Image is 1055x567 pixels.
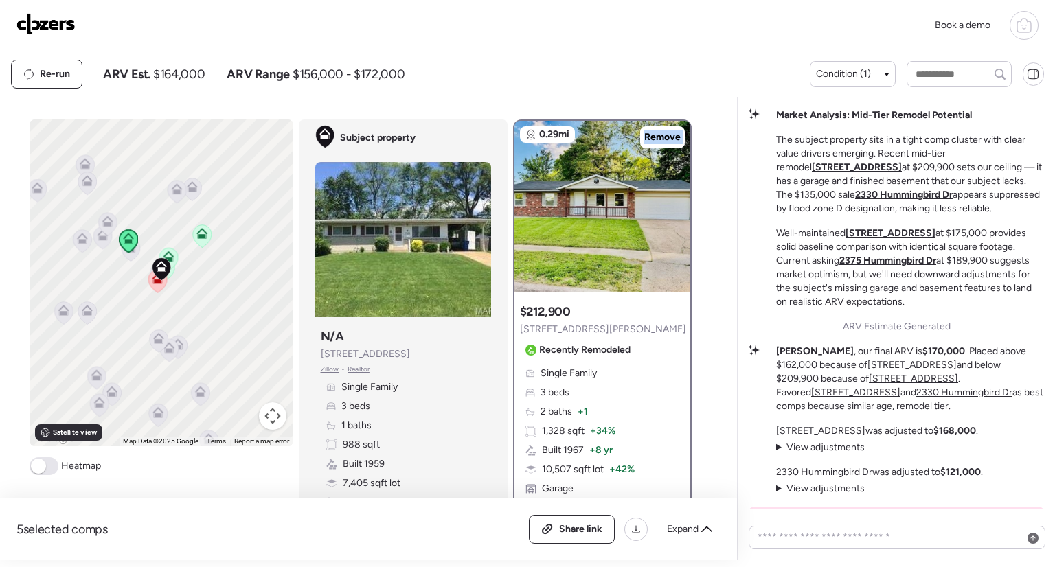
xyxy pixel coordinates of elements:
[541,405,572,419] span: 2 baths
[816,67,871,81] span: Condition (1)
[869,373,958,384] a: [STREET_ADDRESS]
[590,424,615,438] span: + 34%
[343,476,400,490] span: 7,405 sqft lot
[776,441,865,454] summary: View adjustments
[321,328,344,345] h3: N/A
[343,457,385,471] span: Built 1959
[341,419,372,432] span: 1 baths
[541,367,597,380] span: Single Family
[589,443,613,457] span: + 8 yr
[341,364,345,375] span: •
[343,438,380,452] span: 988 sqft
[811,386,900,398] a: [STREET_ADDRESS]
[341,400,370,413] span: 3 beds
[234,437,289,445] a: Report a map error
[940,466,981,478] strong: $121,000
[61,459,101,473] span: Heatmap
[293,66,405,82] span: $156,000 - $172,000
[340,131,416,145] span: Subject property
[846,227,935,239] a: [STREET_ADDRESS]
[776,227,1044,309] p: Well-maintained at $175,000 provides solid baseline comparison with identical square footage. Cur...
[916,386,1012,398] a: 2330 Hummingbird Dr
[644,130,681,144] span: Remove
[53,427,97,438] span: Satellite view
[343,496,370,509] span: Frame
[935,19,990,31] span: Book a demo
[542,424,585,438] span: 1,328 sqft
[153,66,205,82] span: $164,000
[855,189,953,200] a: 2330 Hummingbird Dr
[667,522,699,536] span: Expand
[922,345,965,357] strong: $170,000
[609,463,635,476] span: + 42%
[33,428,78,446] a: Open this area in Google Maps (opens a new window)
[16,13,76,35] img: Logo
[123,437,198,445] span: Map Data ©2025 Google
[259,402,286,430] button: Map camera controls
[776,466,872,478] a: 2330 Hummingbird Dr
[348,364,370,375] span: Realtor
[33,428,78,446] img: Google
[776,133,1044,216] p: The subject property sits in a tight comp cluster with clear value drivers emerging. Recent mid-t...
[776,345,1044,413] p: , our final ARV is . Placed above $162,000 because of and below $209,900 because of . Favored and...
[776,424,978,438] p: was adjusted to .
[321,364,339,375] span: Zillow
[776,482,865,496] summary: View adjustments
[786,483,865,494] span: View adjustments
[520,323,686,336] span: [STREET_ADDRESS][PERSON_NAME]
[227,66,290,82] span: ARV Range
[321,347,410,361] span: [STREET_ADDRESS]
[786,441,865,453] span: View adjustments
[776,425,865,437] a: [STREET_ADDRESS]
[520,303,571,320] h3: $212,900
[40,67,70,81] span: Re-run
[341,380,398,394] span: Single Family
[867,359,957,371] a: [STREET_ADDRESS]
[843,320,951,334] span: ARV Estimate Generated
[542,482,574,496] span: Garage
[539,128,569,141] span: 0.29mi
[16,521,108,537] span: 5 selected comps
[776,345,854,357] strong: [PERSON_NAME]
[812,161,902,173] a: [STREET_ADDRESS]
[578,405,588,419] span: + 1
[542,443,584,457] span: Built 1967
[776,465,983,479] p: was adjusted to .
[776,109,972,121] strong: Market Analysis: Mid-Tier Remodel Potential
[542,463,604,476] span: 10,507 sqft lot
[541,386,569,400] span: 3 beds
[103,66,150,82] span: ARV Est.
[539,343,631,357] span: Recently Remodeled
[933,425,976,437] strong: $168,000
[207,437,226,445] a: Terms (opens in new tab)
[839,255,936,266] a: 2375 Hummingbird Dr
[559,522,602,536] span: Share link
